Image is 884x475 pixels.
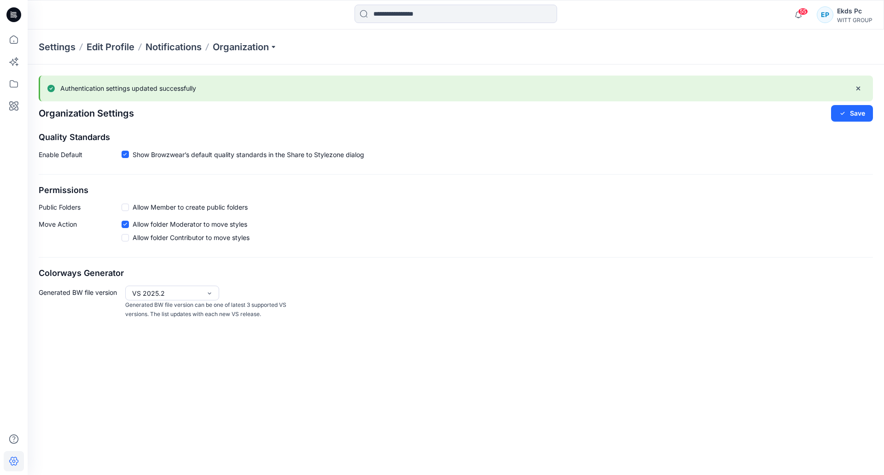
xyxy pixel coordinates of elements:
p: Move Action [39,219,122,246]
p: Public Folders [39,202,122,212]
p: Settings [39,41,76,53]
h2: Permissions [39,186,873,195]
div: WITT GROUP [837,17,872,23]
div: Ekds Pc [837,6,872,17]
span: 55 [798,8,808,15]
div: VS 2025.2 [132,288,201,298]
span: Allow folder Contributor to move styles [133,233,250,242]
p: Enable Default [39,150,122,163]
span: Allow Member to create public folders [133,202,248,212]
span: Allow folder Moderator to move styles [133,219,247,229]
button: Save [831,105,873,122]
span: Show Browzwear’s default quality standards in the Share to Stylezone dialog [133,150,364,159]
a: Edit Profile [87,41,134,53]
p: Authentication settings updated successfully [60,83,196,94]
h2: Colorways Generator [39,269,873,278]
h2: Quality Standards [39,133,873,142]
p: Generated BW file version can be one of latest 3 supported VS versions. The list updates with eac... [125,300,289,319]
a: Notifications [145,41,202,53]
p: Generated BW file version [39,286,122,319]
div: EP [817,6,833,23]
h2: Organization Settings [39,108,134,119]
